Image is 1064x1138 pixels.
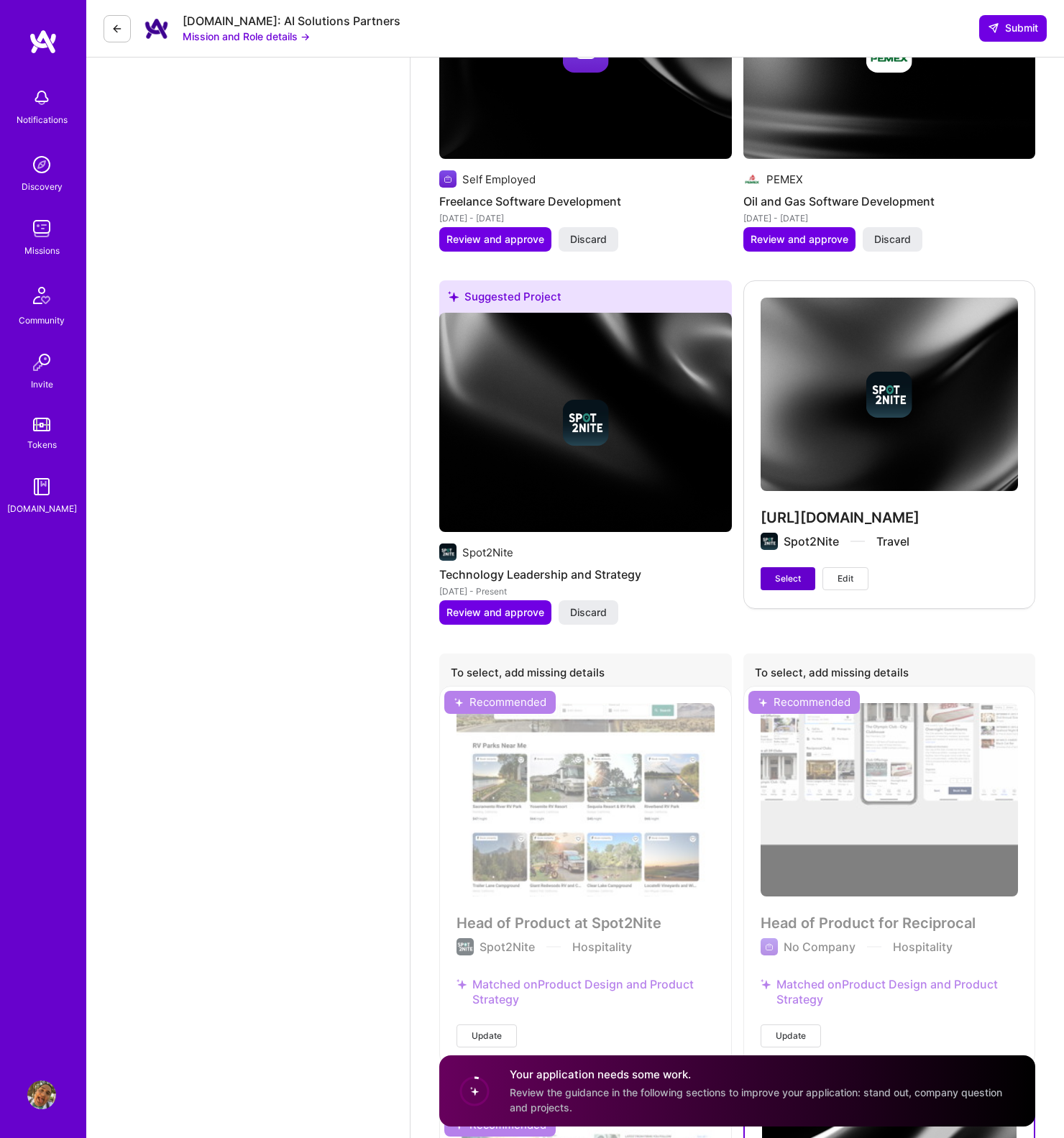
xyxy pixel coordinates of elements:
[446,232,544,247] span: Review and approve
[183,29,310,44] button: Mission and Role details →
[19,313,65,328] div: Community
[17,112,68,127] div: Notifications
[439,280,732,318] div: Suggested Project
[24,278,59,313] img: Community
[822,567,868,590] button: Edit
[743,170,761,188] img: Company logo
[27,437,57,452] div: Tokens
[462,545,513,560] div: Spot2Nite
[775,572,801,585] span: Select
[439,170,457,188] img: Company logo
[7,501,77,516] div: [DOMAIN_NAME]
[766,172,803,187] div: PEMEX
[439,600,551,625] button: Review and approve
[562,400,608,446] img: Company logo
[439,565,732,584] h4: Technology Leadership and Strategy
[743,192,1036,211] h4: Oil and Gas Software Development
[27,83,56,112] img: bell
[457,1024,517,1047] button: Update
[559,227,618,252] button: Discard
[27,214,56,243] img: teamwork
[988,22,999,34] i: icon SendLight
[24,243,60,258] div: Missions
[439,192,732,211] h4: Freelance Software Development
[27,150,56,179] img: discovery
[776,1029,806,1042] span: Update
[510,1086,1002,1114] span: Review the guidance in the following sections to improve your application: stand out, company que...
[863,227,922,252] button: Discard
[979,15,1047,41] button: Submit
[29,29,58,55] img: logo
[472,1029,502,1042] span: Update
[988,21,1038,35] span: Submit
[743,653,1036,696] div: To select, add missing details
[743,227,856,252] button: Review and approve
[24,1080,60,1109] a: User Avatar
[761,1024,821,1047] button: Update
[31,377,53,392] div: Invite
[462,172,536,187] div: Self Employed
[439,227,551,252] button: Review and approve
[111,23,123,35] i: icon LeftArrowDark
[874,232,911,247] span: Discard
[761,567,815,590] button: Select
[142,14,171,43] img: Company Logo
[183,14,400,29] div: [DOMAIN_NAME]: AI Solutions Partners
[27,472,56,501] img: guide book
[570,605,607,620] span: Discard
[743,211,1036,226] div: [DATE] - [DATE]
[439,653,732,696] div: To select, add missing details
[751,232,848,247] span: Review and approve
[33,418,50,431] img: tokens
[838,572,853,585] span: Edit
[559,600,618,625] button: Discard
[439,543,457,561] img: Company logo
[448,291,459,302] i: icon SuggestedTeams
[570,232,607,247] span: Discard
[439,584,732,599] div: [DATE] - Present
[27,1080,56,1109] img: User Avatar
[22,179,63,194] div: Discovery
[27,348,56,377] img: Invite
[446,605,544,620] span: Review and approve
[439,313,732,532] img: cover
[439,211,732,226] div: [DATE] - [DATE]
[510,1067,1018,1082] h4: Your application needs some work.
